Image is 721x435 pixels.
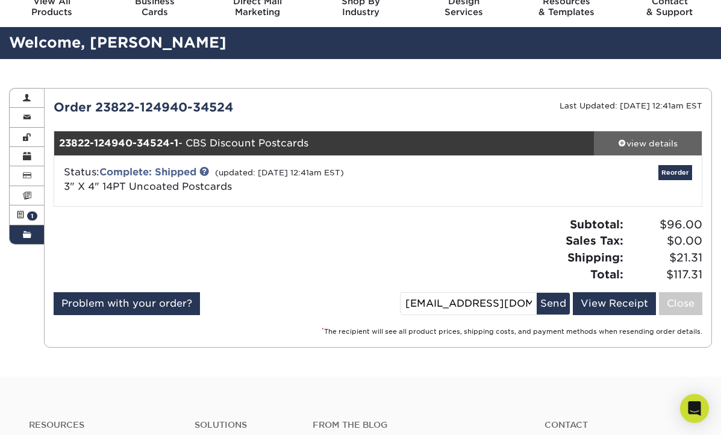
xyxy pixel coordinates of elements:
a: Reorder [658,165,692,180]
a: Complete: Shipped [99,166,196,178]
span: $96.00 [627,216,702,233]
div: Status: [55,165,485,194]
span: $117.31 [627,266,702,283]
a: 3" X 4" 14PT Uncoated Postcards [64,181,232,192]
strong: Shipping: [567,251,623,264]
a: Contact [545,420,692,430]
a: View Receipt [573,292,656,315]
div: - CBS Discount Postcards [54,131,594,155]
h4: Solutions [195,420,295,430]
small: Last Updated: [DATE] 12:41am EST [560,101,702,110]
div: view details [594,137,702,149]
span: $21.31 [627,249,702,266]
h4: From the Blog [313,420,512,430]
small: (updated: [DATE] 12:41am EST) [215,168,344,177]
a: view details [594,131,702,155]
div: Open Intercom Messenger [680,394,709,423]
button: Send [537,293,570,315]
strong: Subtotal: [570,217,623,231]
h4: Resources [29,420,176,430]
div: Order 23822-124940-34524 [45,98,378,116]
span: 1 [27,211,37,221]
a: Problem with your order? [54,292,200,315]
iframe: Google Customer Reviews [3,398,102,431]
a: Close [659,292,702,315]
a: 1 [10,205,44,225]
span: $0.00 [627,233,702,249]
strong: Total: [590,268,623,281]
strong: 23822-124940-34524-1 [59,137,178,149]
strong: Sales Tax: [566,234,623,247]
small: The recipient will see all product prices, shipping costs, and payment methods when resending ord... [322,328,702,336]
